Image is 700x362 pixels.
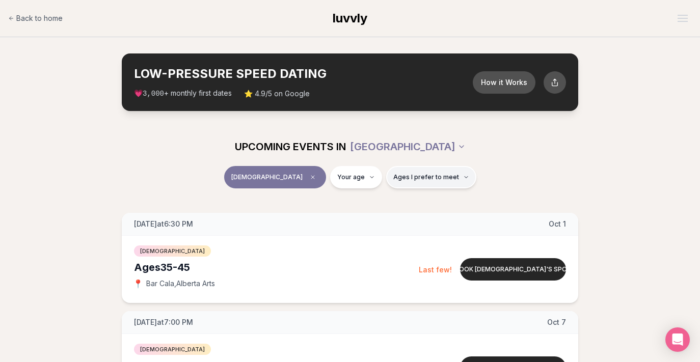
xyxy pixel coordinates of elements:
span: Back to home [16,13,63,23]
span: luvvly [333,11,367,25]
button: How it Works [473,71,535,94]
span: Last few! [419,265,452,274]
span: UPCOMING EVENTS IN [235,140,346,154]
span: ⭐ 4.9/5 on Google [244,89,310,99]
button: Book [DEMOGRAPHIC_DATA]'s spot [460,258,566,281]
button: Open menu [674,11,692,26]
button: [DEMOGRAPHIC_DATA]Clear event type filter [224,166,326,188]
button: Ages I prefer to meet [386,166,476,188]
a: Back to home [8,8,63,29]
span: [DEMOGRAPHIC_DATA] [231,173,303,181]
span: Bar Cala , Alberta Arts [146,279,215,289]
button: [GEOGRAPHIC_DATA] [350,135,466,158]
span: 3,000 [143,90,164,98]
span: Oct 7 [547,317,566,327]
span: [DATE] at 6:30 PM [134,219,193,229]
h2: LOW-PRESSURE SPEED DATING [134,66,473,82]
div: Ages 35-45 [134,260,419,274]
span: Clear event type filter [307,171,319,183]
span: [DEMOGRAPHIC_DATA] [134,245,211,257]
span: [DEMOGRAPHIC_DATA] [134,344,211,355]
button: Your age [330,166,382,188]
a: luvvly [333,10,367,26]
div: Open Intercom Messenger [665,327,690,352]
span: Your age [337,173,365,181]
span: Oct 1 [549,219,566,229]
span: 📍 [134,280,142,288]
span: [DATE] at 7:00 PM [134,317,193,327]
span: 💗 + monthly first dates [134,88,232,99]
span: Ages I prefer to meet [393,173,459,181]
